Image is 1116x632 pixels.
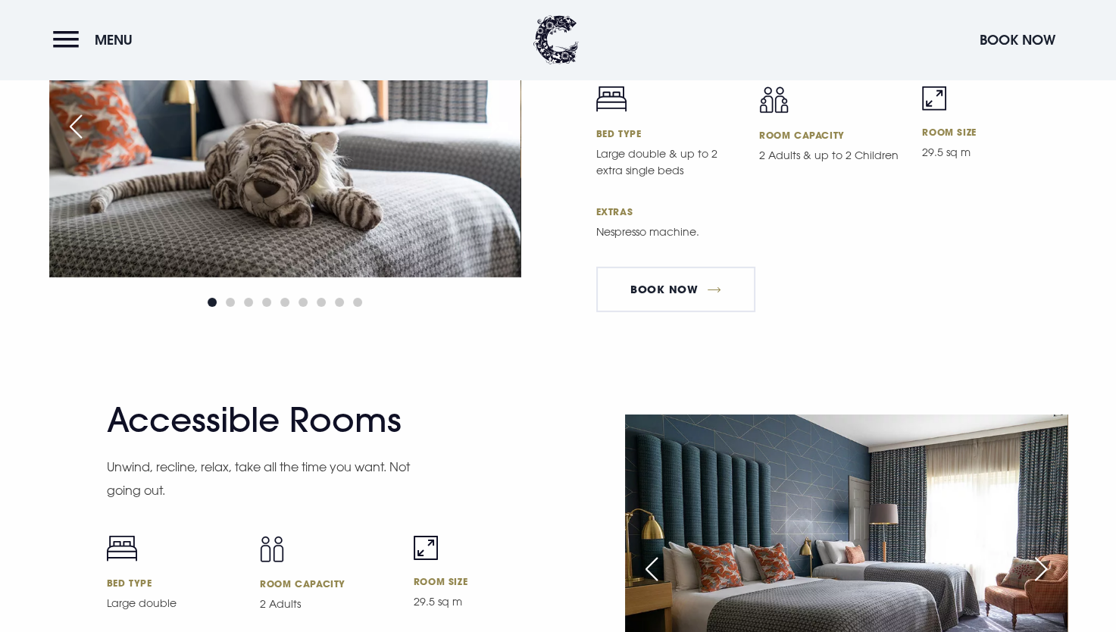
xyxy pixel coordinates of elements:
span: Go to slide 2 [226,298,235,307]
h6: Bed Type [596,127,741,139]
span: Go to slide 4 [262,298,271,307]
span: Go to slide 3 [244,298,253,307]
span: Go to slide 5 [280,298,289,307]
div: Previous slide [57,110,95,143]
span: Go to slide 8 [335,298,344,307]
span: Menu [95,31,133,48]
div: Previous slide [633,552,671,586]
span: Go to slide 6 [299,298,308,307]
img: Room size icon [922,86,946,111]
img: Family icon [759,86,789,114]
h6: Bed Type [107,577,242,589]
h2: Accessible Rooms [107,400,402,440]
p: Large double & up to 2 extra single beds [596,145,741,179]
h6: Room Size [414,575,549,587]
h6: Extras [596,205,1068,217]
p: Large double [107,595,242,612]
p: Unwind, recline, relax, take all the time you want. Not going out. [107,455,417,502]
span: Go to slide 9 [353,298,362,307]
span: Go to slide 7 [317,298,326,307]
img: Capacity icon [260,536,284,562]
p: 29.5 sq m [922,144,1067,161]
h6: Room Capacity [260,577,395,590]
div: Next slide [475,110,513,143]
img: Room size icon [414,536,438,560]
img: Clandeboye Lodge [533,15,579,64]
a: Book Now [596,267,755,312]
h6: Room Capacity [759,129,904,141]
div: Next slide [1022,552,1060,586]
button: Menu [53,23,140,56]
p: 29.5 sq m [414,593,549,610]
p: 2 Adults & up to 2 Children [759,147,904,164]
button: Book Now [972,23,1063,56]
img: Bed icon [107,536,137,562]
img: Bed icon [596,86,627,112]
p: 2 Adults [260,596,395,612]
p: Nespresso machine. [596,224,907,240]
span: Go to slide 1 [208,298,217,307]
h6: Room Size [922,126,1067,138]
